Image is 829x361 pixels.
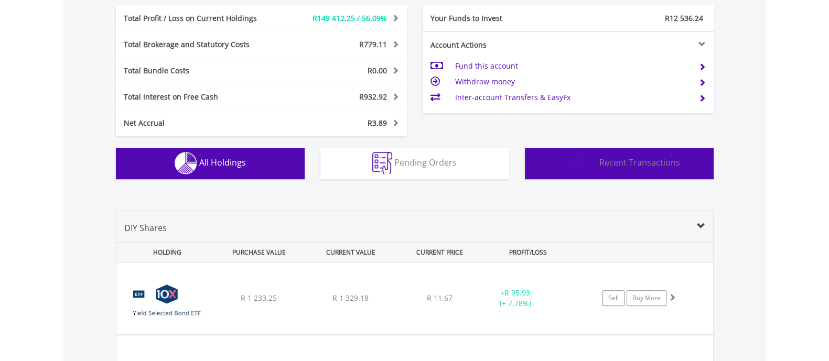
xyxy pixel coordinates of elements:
[455,58,690,74] td: Fund this account
[394,157,457,168] span: Pending Orders
[241,293,277,303] span: R 1 233.25
[372,152,392,174] img: pending_instructions-wht.png
[175,152,197,174] img: holdings-wht.png
[483,243,573,262] div: PROFIT/LOSS
[116,92,286,102] div: Total Interest on Free Cash
[117,243,212,262] div: HOLDING
[427,293,453,303] span: R 11.67
[558,152,597,175] img: transactions-zar-wht.png
[116,118,286,128] div: Net Accrual
[332,293,369,303] span: R 1 329.18
[476,288,555,309] div: + (+ 7.78%)
[665,13,703,23] span: R12 536.24
[627,290,666,306] a: Buy More
[455,90,690,105] td: Inter-account Transfers & EasyFx
[368,118,387,128] span: R3.89
[397,243,481,262] div: CURRENT PRICE
[504,288,530,298] span: R 95.93
[214,243,304,262] div: PURCHASE VALUE
[199,157,246,168] span: All Holdings
[116,39,286,50] div: Total Brokerage and Statutory Costs
[116,65,286,76] div: Total Bundle Costs
[122,276,212,332] img: TFSA.CSYSB.png
[602,290,625,306] a: Sell
[359,39,387,49] span: R779.11
[368,65,387,75] span: R0.00
[116,148,305,179] button: All Holdings
[116,13,286,24] div: Total Profit / Loss on Current Holdings
[525,148,714,179] button: Recent Transactions
[423,40,568,50] div: Account Actions
[599,157,680,168] span: Recent Transactions
[313,13,387,23] span: R149 412.25 / 56.09%
[423,13,568,24] div: Your Funds to Invest
[359,92,387,102] span: R932.92
[455,74,690,90] td: Withdraw money
[306,243,396,262] div: CURRENT VALUE
[320,148,509,179] button: Pending Orders
[124,222,167,234] span: DIY Shares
